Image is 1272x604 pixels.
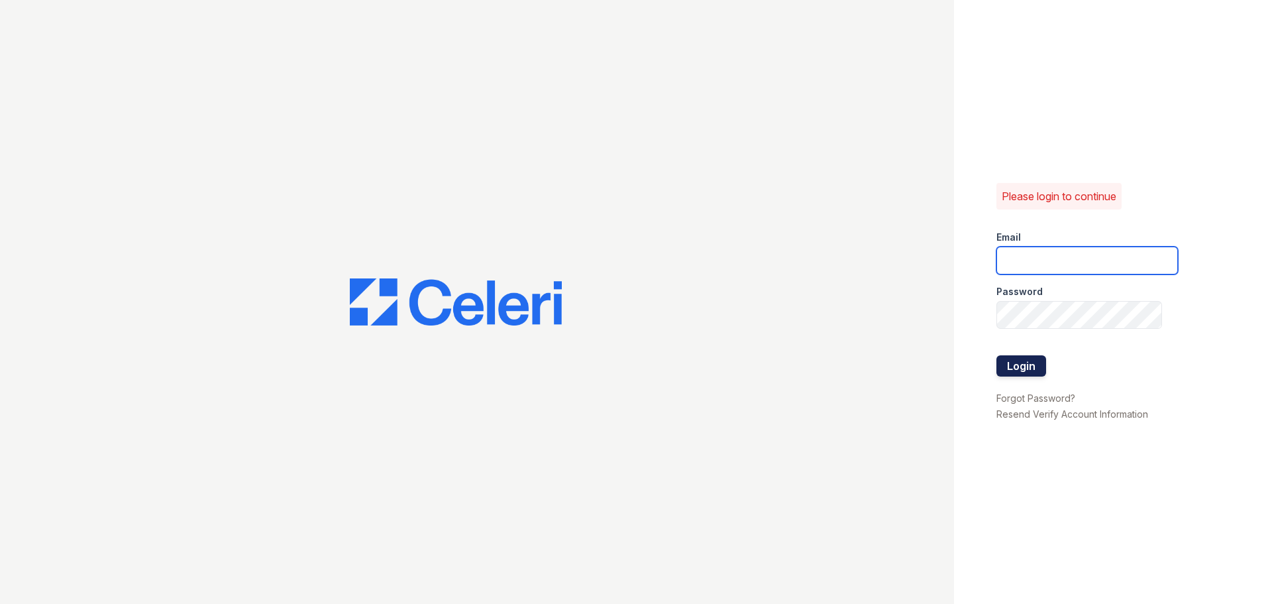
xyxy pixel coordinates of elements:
button: Login [996,355,1046,377]
img: CE_Logo_Blue-a8612792a0a2168367f1c8372b55b34899dd931a85d93a1a3d3e32e68fde9ad4.png [350,278,562,326]
a: Forgot Password? [996,393,1075,404]
label: Email [996,231,1021,244]
a: Resend Verify Account Information [996,408,1148,420]
label: Password [996,285,1043,298]
p: Please login to continue [1002,188,1116,204]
